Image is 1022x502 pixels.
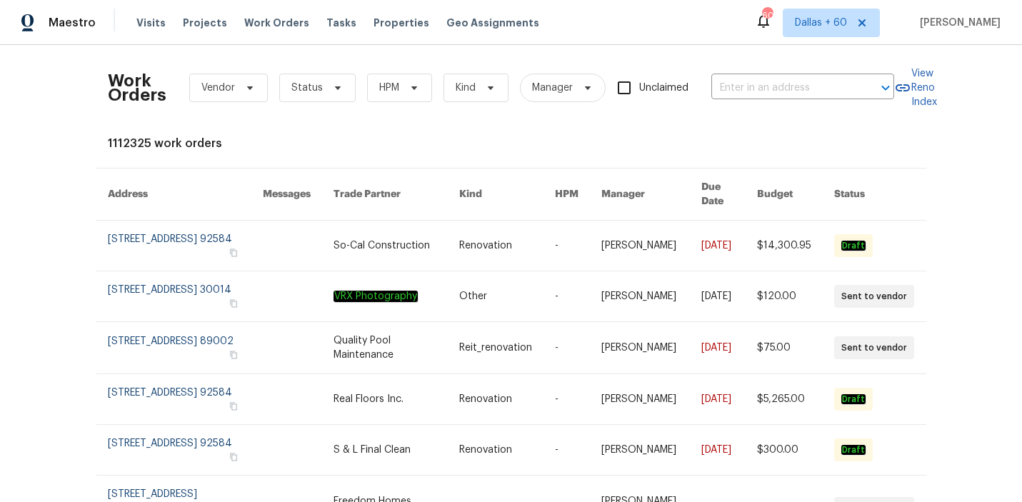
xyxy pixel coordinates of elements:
[543,425,590,476] td: -
[876,78,896,98] button: Open
[543,271,590,322] td: -
[244,16,309,30] span: Work Orders
[227,400,240,413] button: Copy Address
[326,18,356,28] span: Tasks
[590,169,690,221] th: Manager
[227,451,240,463] button: Copy Address
[322,374,448,425] td: Real Floors Inc.
[136,16,166,30] span: Visits
[446,16,539,30] span: Geo Assignments
[914,16,1001,30] span: [PERSON_NAME]
[448,322,543,374] td: Reit_renovation
[448,374,543,425] td: Renovation
[795,16,847,30] span: Dallas + 60
[690,169,746,221] th: Due Date
[590,221,690,271] td: [PERSON_NAME]
[96,169,252,221] th: Address
[590,322,690,374] td: [PERSON_NAME]
[456,81,476,95] span: Kind
[894,66,937,109] a: View Reno Index
[448,425,543,476] td: Renovation
[227,246,240,259] button: Copy Address
[227,348,240,361] button: Copy Address
[590,271,690,322] td: [PERSON_NAME]
[543,169,590,221] th: HPM
[639,81,688,96] span: Unclaimed
[108,136,915,151] div: 1112325 work orders
[379,81,399,95] span: HPM
[201,81,235,95] span: Vendor
[322,322,448,374] td: Quality Pool Maintenance
[543,322,590,374] td: -
[762,9,772,23] div: 603
[227,297,240,310] button: Copy Address
[746,169,823,221] th: Budget
[711,77,854,99] input: Enter in an address
[322,169,448,221] th: Trade Partner
[543,221,590,271] td: -
[590,425,690,476] td: [PERSON_NAME]
[543,374,590,425] td: -
[532,81,573,95] span: Manager
[251,169,322,221] th: Messages
[374,16,429,30] span: Properties
[823,169,926,221] th: Status
[49,16,96,30] span: Maestro
[183,16,227,30] span: Projects
[448,221,543,271] td: Renovation
[322,425,448,476] td: S & L Final Clean
[322,221,448,271] td: So-Cal Construction
[108,74,166,102] h2: Work Orders
[448,169,543,221] th: Kind
[291,81,323,95] span: Status
[448,271,543,322] td: Other
[590,374,690,425] td: [PERSON_NAME]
